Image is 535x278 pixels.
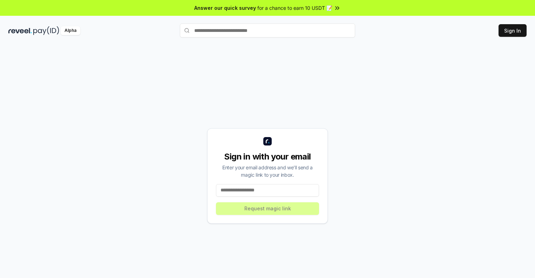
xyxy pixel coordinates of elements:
[257,4,332,12] span: for a chance to earn 10 USDT 📝
[61,26,80,35] div: Alpha
[499,24,527,37] button: Sign In
[33,26,59,35] img: pay_id
[194,4,256,12] span: Answer our quick survey
[216,151,319,162] div: Sign in with your email
[8,26,32,35] img: reveel_dark
[216,164,319,178] div: Enter your email address and we’ll send a magic link to your inbox.
[263,137,272,145] img: logo_small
